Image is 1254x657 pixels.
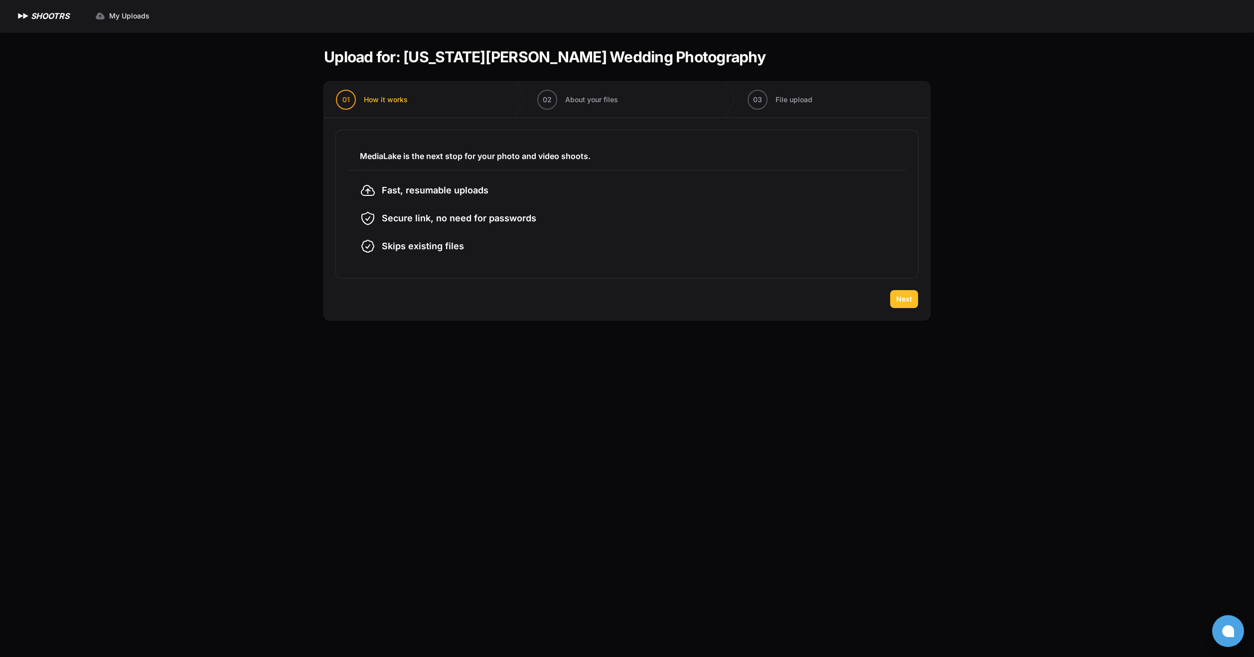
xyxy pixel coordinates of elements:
button: 02 About your files [525,82,630,118]
span: My Uploads [109,11,150,21]
button: Next [890,290,918,308]
span: File upload [776,95,812,105]
button: 01 How it works [324,82,420,118]
a: SHOOTRS SHOOTRS [16,10,69,22]
span: 01 [342,95,350,105]
img: SHOOTRS [16,10,31,22]
span: Skips existing files [382,239,464,253]
a: My Uploads [89,7,156,25]
span: 02 [543,95,552,105]
span: Secure link, no need for passwords [382,211,536,225]
span: Next [896,294,912,304]
h1: SHOOTRS [31,10,69,22]
h1: Upload for: [US_STATE][PERSON_NAME] Wedding Photography [324,48,766,66]
span: About your files [565,95,618,105]
span: 03 [753,95,762,105]
span: Fast, resumable uploads [382,183,488,197]
button: 03 File upload [736,82,824,118]
span: How it works [364,95,408,105]
h3: MediaLake is the next stop for your photo and video shoots. [360,150,894,162]
button: Open chat window [1212,615,1244,647]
